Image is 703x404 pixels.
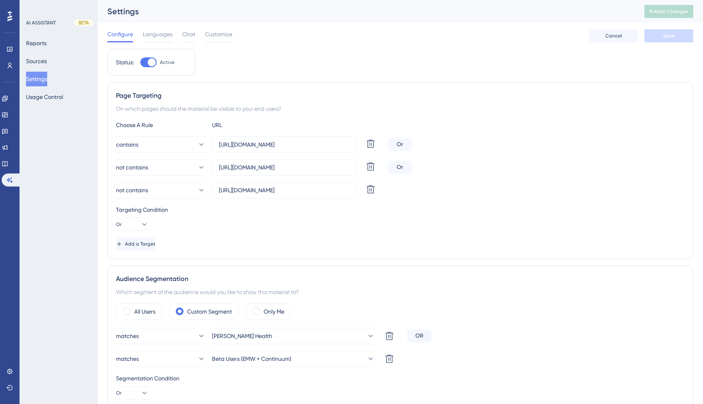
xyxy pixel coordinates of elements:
[212,120,301,130] div: URL
[388,138,412,151] div: Or
[264,307,284,316] label: Only Me
[116,274,685,284] div: Audience Segmentation
[182,29,195,39] span: Chat
[116,182,205,198] button: not contains
[26,36,46,50] button: Reports
[116,328,205,344] button: matches
[26,72,47,86] button: Settings
[116,351,205,367] button: matches
[116,373,685,383] div: Segmentation Condition
[116,162,148,172] span: not contains
[212,351,375,367] button: Beta Users (EMW + Continuum)
[116,386,148,400] button: Or
[644,29,693,42] button: Save
[116,159,205,176] button: not contains
[26,20,56,26] div: AI ASSISTANT
[116,120,205,130] div: Choose A Rule
[187,307,232,316] label: Custom Segment
[205,29,232,39] span: Customize
[116,140,138,149] span: contains
[212,328,375,344] button: [PERSON_NAME] Health
[388,161,412,174] div: Or
[160,59,175,66] span: Active
[219,186,350,195] input: yourwebsite.com/path
[116,390,122,396] span: Or
[107,29,133,39] span: Configure
[26,90,63,104] button: Usage Control
[116,91,685,101] div: Page Targeting
[663,33,675,39] span: Save
[649,8,688,15] span: Publish Changes
[116,205,685,215] div: Targeting Condition
[219,163,350,172] input: yourwebsite.com/path
[407,329,432,343] div: OR
[116,218,148,231] button: Or
[644,5,693,18] button: Publish Changes
[134,307,155,316] label: All Users
[212,331,272,341] span: [PERSON_NAME] Health
[116,57,134,67] div: Status:
[605,33,622,39] span: Cancel
[589,29,638,42] button: Cancel
[116,104,685,114] div: On which pages should the material be visible to your end users?
[116,354,139,364] span: matches
[219,140,350,149] input: yourwebsite.com/path
[116,287,685,297] div: Which segment of the audience would you like to show this material to?
[116,136,205,153] button: contains
[143,29,172,39] span: Languages
[125,241,155,247] span: Add a Target
[107,6,624,17] div: Settings
[116,237,155,250] button: Add a Target
[212,354,291,364] span: Beta Users (EMW + Continuum)
[116,221,122,228] span: Or
[74,20,94,26] div: BETA
[26,54,47,68] button: Sources
[116,331,139,341] span: matches
[116,185,148,195] span: not contains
